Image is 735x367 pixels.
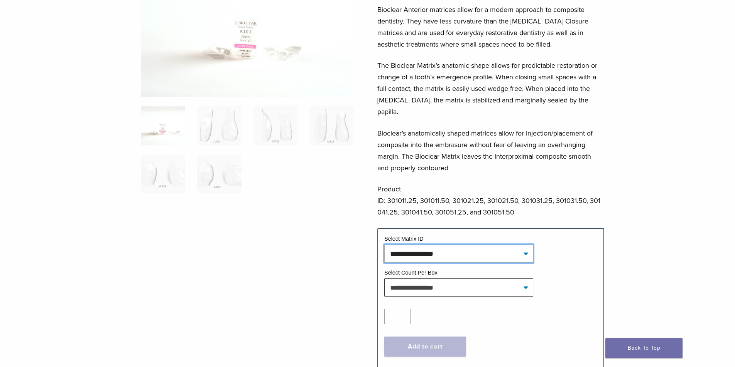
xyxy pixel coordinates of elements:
[377,4,604,50] p: Bioclear Anterior matrices allow for a modern approach to composite dentistry. They have less cur...
[384,270,438,276] label: Select Count Per Box
[384,337,466,357] button: Add to cart
[377,183,604,218] p: Product ID: 301011.25, 301011.50, 301021.25, 301021.50, 301031.25, 301031.50, 301041.25, 301041.5...
[141,106,185,145] img: Anterior-Original-A-Series-Matrices-324x324.jpg
[309,106,353,145] img: Original Anterior Matrix - A Series - Image 4
[141,155,185,193] img: Original Anterior Matrix - A Series - Image 5
[377,127,604,174] p: Bioclear’s anatomically shaped matrices allow for injection/placement of composite into the embra...
[253,106,297,145] img: Original Anterior Matrix - A Series - Image 3
[384,236,424,242] label: Select Matrix ID
[197,155,241,193] img: Original Anterior Matrix - A Series - Image 6
[605,338,683,358] a: Back To Top
[377,60,604,117] p: The Bioclear Matrix’s anatomic shape allows for predictable restoration or change of a tooth’s em...
[197,106,241,145] img: Original Anterior Matrix - A Series - Image 2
